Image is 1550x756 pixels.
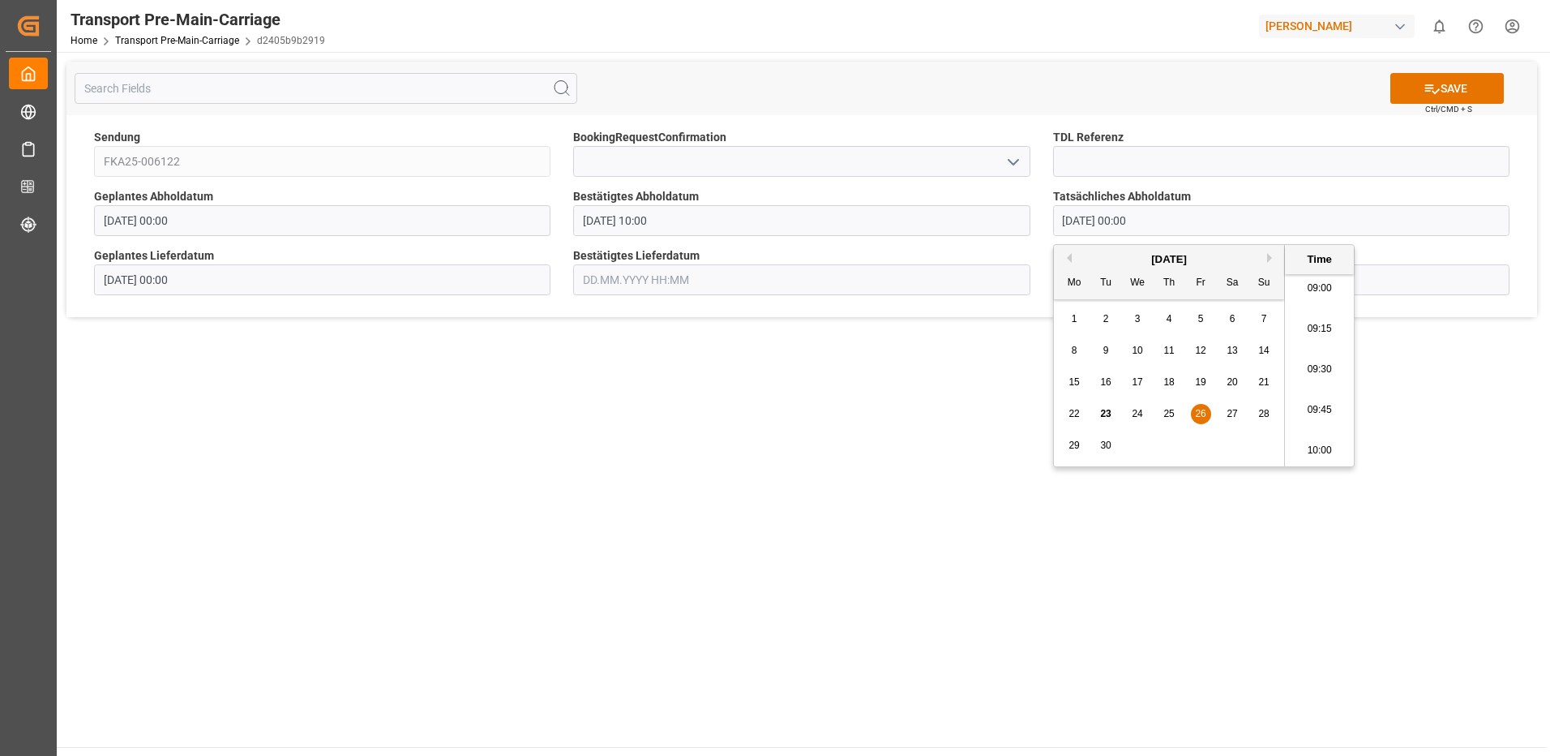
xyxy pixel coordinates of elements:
[1163,408,1174,419] span: 25
[1195,376,1205,388] span: 19
[75,73,577,104] input: Search Fields
[1191,404,1211,424] div: Choose Friday, September 26th, 2025
[1191,372,1211,393] div: Choose Friday, September 19th, 2025
[1132,408,1142,419] span: 24
[1285,268,1354,309] li: 09:00
[1064,309,1085,329] div: Choose Monday, September 1st, 2025
[1053,205,1509,236] input: DD.MM.YYYY HH:MM
[1072,313,1077,324] span: 1
[1254,309,1274,329] div: Choose Sunday, September 7th, 2025
[1230,313,1235,324] span: 6
[1222,372,1243,393] div: Choose Saturday, September 20th, 2025
[1059,303,1280,462] div: month 2025-09
[1062,253,1072,263] button: Previous Month
[1159,273,1180,294] div: Th
[1128,341,1148,361] div: Choose Wednesday, September 10th, 2025
[1068,408,1079,419] span: 22
[1258,376,1269,388] span: 21
[1068,376,1079,388] span: 15
[94,188,213,205] span: Geplantes Abholdatum
[1100,440,1111,451] span: 30
[94,129,140,146] span: Sendung
[573,264,1030,295] input: DD.MM.YYYY HH:MM
[1103,313,1109,324] span: 2
[1159,309,1180,329] div: Choose Thursday, September 4th, 2025
[1222,404,1243,424] div: Choose Saturday, September 27th, 2025
[1132,376,1142,388] span: 17
[1191,341,1211,361] div: Choose Friday, September 12th, 2025
[1135,313,1141,324] span: 3
[1421,8,1458,45] button: show 0 new notifications
[1258,408,1269,419] span: 28
[573,247,700,264] span: Bestätigtes Lieferdatum
[1167,313,1172,324] span: 4
[1195,345,1205,356] span: 12
[1267,253,1277,263] button: Next Month
[1096,341,1116,361] div: Choose Tuesday, September 9th, 2025
[1100,408,1111,419] span: 23
[1064,372,1085,393] div: Choose Monday, September 15th, 2025
[1259,11,1421,41] button: [PERSON_NAME]
[1254,372,1274,393] div: Choose Sunday, September 21st, 2025
[573,205,1030,236] input: DD.MM.YYYY HH:MM
[1390,73,1504,104] button: SAVE
[115,35,239,46] a: Transport Pre-Main-Carriage
[1227,376,1237,388] span: 20
[1053,188,1191,205] span: Tatsächliches Abholdatum
[1254,273,1274,294] div: Su
[1096,273,1116,294] div: Tu
[1054,251,1284,268] div: [DATE]
[1254,404,1274,424] div: Choose Sunday, September 28th, 2025
[1128,372,1148,393] div: Choose Wednesday, September 17th, 2025
[1159,404,1180,424] div: Choose Thursday, September 25th, 2025
[573,188,699,205] span: Bestätigtes Abholdatum
[1259,15,1415,38] div: [PERSON_NAME]
[1096,309,1116,329] div: Choose Tuesday, September 2nd, 2025
[1163,376,1174,388] span: 18
[573,129,726,146] span: BookingRequestConfirmation
[94,264,550,295] input: DD.MM.YYYY HH:MM
[71,7,325,32] div: Transport Pre-Main-Carriage
[1261,313,1267,324] span: 7
[1198,313,1204,324] span: 5
[1289,251,1350,268] div: Time
[1100,376,1111,388] span: 16
[1227,408,1237,419] span: 27
[1285,350,1354,390] li: 09:30
[1163,345,1174,356] span: 11
[1064,273,1085,294] div: Mo
[1458,8,1494,45] button: Help Center
[1053,129,1124,146] span: TDL Referenz
[1222,273,1243,294] div: Sa
[1227,345,1237,356] span: 13
[1096,436,1116,456] div: Choose Tuesday, September 30th, 2025
[1425,103,1472,115] span: Ctrl/CMD + S
[94,205,550,236] input: DD.MM.YYYY HH:MM
[1128,309,1148,329] div: Choose Wednesday, September 3rd, 2025
[1159,372,1180,393] div: Choose Thursday, September 18th, 2025
[1103,345,1109,356] span: 9
[1096,372,1116,393] div: Choose Tuesday, September 16th, 2025
[1222,309,1243,329] div: Choose Saturday, September 6th, 2025
[1222,341,1243,361] div: Choose Saturday, September 13th, 2025
[1096,404,1116,424] div: Choose Tuesday, September 23rd, 2025
[1285,309,1354,350] li: 09:15
[1285,390,1354,431] li: 09:45
[71,35,97,46] a: Home
[1285,431,1354,471] li: 10:00
[1064,404,1085,424] div: Choose Monday, September 22nd, 2025
[1128,404,1148,424] div: Choose Wednesday, September 24th, 2025
[1132,345,1142,356] span: 10
[1128,273,1148,294] div: We
[1064,436,1085,456] div: Choose Monday, September 29th, 2025
[1159,341,1180,361] div: Choose Thursday, September 11th, 2025
[1191,273,1211,294] div: Fr
[1191,309,1211,329] div: Choose Friday, September 5th, 2025
[1195,408,1205,419] span: 26
[1000,149,1024,174] button: open menu
[1258,345,1269,356] span: 14
[94,247,214,264] span: Geplantes Lieferdatum
[1064,341,1085,361] div: Choose Monday, September 8th, 2025
[1068,440,1079,451] span: 29
[1254,341,1274,361] div: Choose Sunday, September 14th, 2025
